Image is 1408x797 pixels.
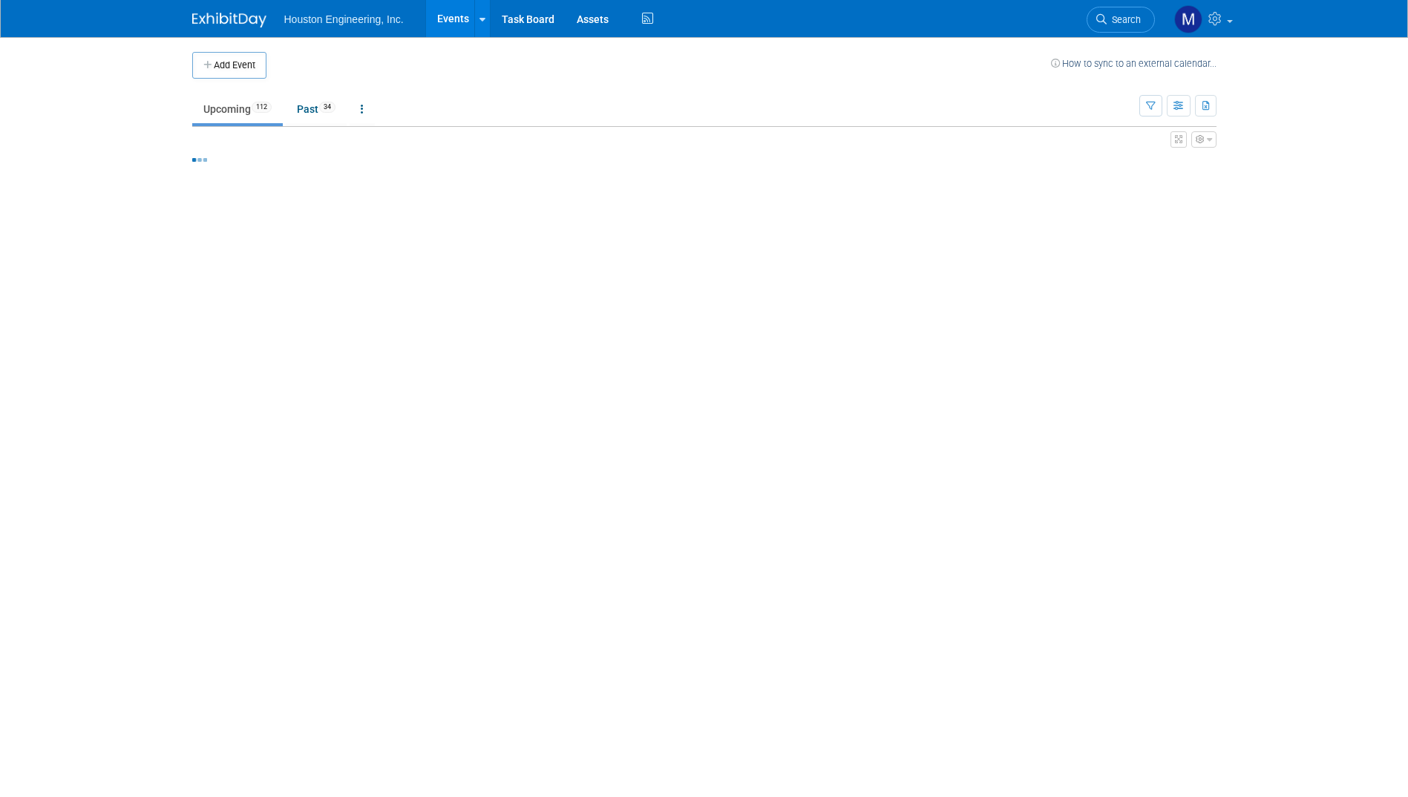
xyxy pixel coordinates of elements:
[284,13,404,25] span: Houston Engineering, Inc.
[192,158,207,162] img: loading...
[1087,7,1155,33] a: Search
[192,13,266,27] img: ExhibitDay
[319,102,335,113] span: 34
[1174,5,1202,33] img: Megan Spence
[286,95,347,123] a: Past34
[252,102,272,113] span: 112
[192,95,283,123] a: Upcoming112
[192,52,266,79] button: Add Event
[1107,14,1141,25] span: Search
[1051,58,1217,69] a: How to sync to an external calendar...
